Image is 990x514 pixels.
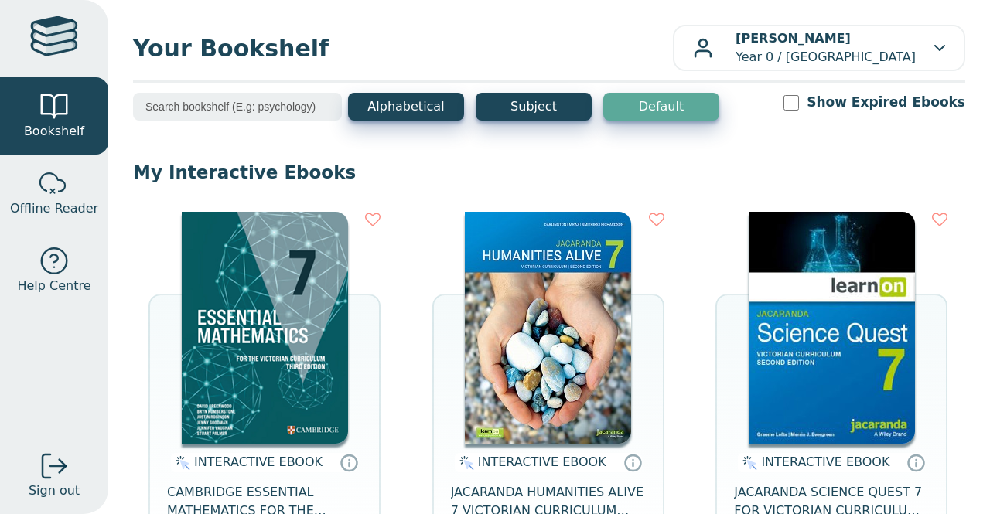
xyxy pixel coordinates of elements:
[623,453,642,471] a: Interactive eBooks are accessed online via the publisher’s portal. They contain interactive resou...
[17,277,90,295] span: Help Centre
[24,122,84,141] span: Bookshelf
[673,25,965,71] button: [PERSON_NAME]Year 0 / [GEOGRAPHIC_DATA]
[133,31,673,66] span: Your Bookshelf
[29,482,80,500] span: Sign out
[738,454,757,472] img: interactive.svg
[476,93,592,121] button: Subject
[736,29,916,66] p: Year 0 / [GEOGRAPHIC_DATA]
[340,453,358,471] a: Interactive eBooks are accessed online via the publisher’s portal. They contain interactive resou...
[133,93,342,121] input: Search bookshelf (E.g: psychology)
[761,454,889,469] span: INTERACTIVE EBOOK
[465,212,631,444] img: 429ddfad-7b91-e911-a97e-0272d098c78b.jpg
[182,212,348,444] img: a4cdec38-c0cf-47c5-bca4-515c5eb7b3e9.png
[603,93,719,121] button: Default
[171,454,190,472] img: interactive.svg
[348,93,464,121] button: Alphabetical
[478,454,606,469] span: INTERACTIVE EBOOK
[736,31,851,46] b: [PERSON_NAME]
[749,212,915,444] img: 329c5ec2-5188-ea11-a992-0272d098c78b.jpg
[194,454,323,469] span: INTERACTIVE EBOOK
[10,199,98,218] span: Offline Reader
[133,161,965,184] p: My Interactive Ebooks
[455,454,474,472] img: interactive.svg
[906,453,925,471] a: Interactive eBooks are accessed online via the publisher’s portal. They contain interactive resou...
[807,93,965,112] label: Show Expired Ebooks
